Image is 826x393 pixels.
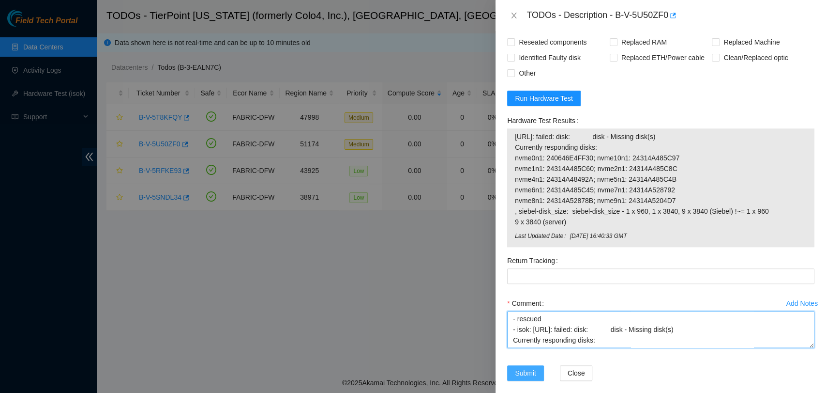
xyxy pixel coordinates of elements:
span: Identified Faulty disk [515,50,585,65]
button: Close [507,11,521,20]
span: Reseated components [515,34,590,50]
textarea: Comment [507,311,814,348]
span: Clean/Replaced optic [720,50,792,65]
button: Add Notes [786,296,818,311]
button: Run Hardware Test [507,91,581,106]
span: [URL]: failed: disk: disk - Missing disk(s) Currently responding disks: nvme0n1: 240646E4FF30; nv... [515,131,807,227]
span: Other [515,65,540,81]
div: TODOs - Description - B-V-5U50ZF0 [526,8,814,23]
span: Close [568,368,585,378]
input: Return Tracking [507,268,814,284]
span: Replaced Machine [720,34,783,50]
span: [DATE] 16:40:33 GMT [570,232,807,241]
span: Run Hardware Test [515,93,573,104]
span: close [510,12,518,19]
span: Replaced RAM [617,34,671,50]
label: Return Tracking [507,253,562,268]
label: Comment [507,296,548,311]
label: Hardware Test Results [507,113,582,128]
div: Add Notes [786,300,818,307]
button: Close [560,365,593,381]
span: Last Updated Date [515,232,570,241]
button: Submit [507,365,544,381]
span: Replaced ETH/Power cable [617,50,708,65]
span: Submit [515,368,536,378]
